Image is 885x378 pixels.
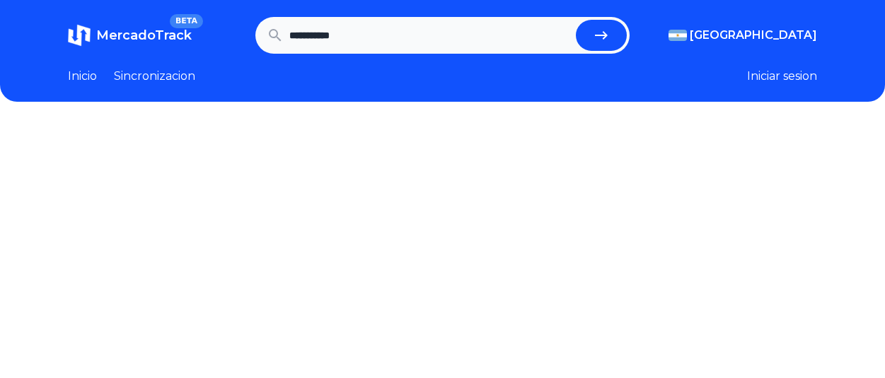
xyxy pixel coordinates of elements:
a: MercadoTrackBETA [68,24,192,47]
button: Iniciar sesion [747,68,817,85]
a: Sincronizacion [114,68,195,85]
span: BETA [170,14,203,28]
img: Argentina [669,30,687,41]
img: MercadoTrack [68,24,91,47]
a: Inicio [68,68,97,85]
span: MercadoTrack [96,28,192,43]
span: [GEOGRAPHIC_DATA] [690,27,817,44]
button: [GEOGRAPHIC_DATA] [669,27,817,44]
